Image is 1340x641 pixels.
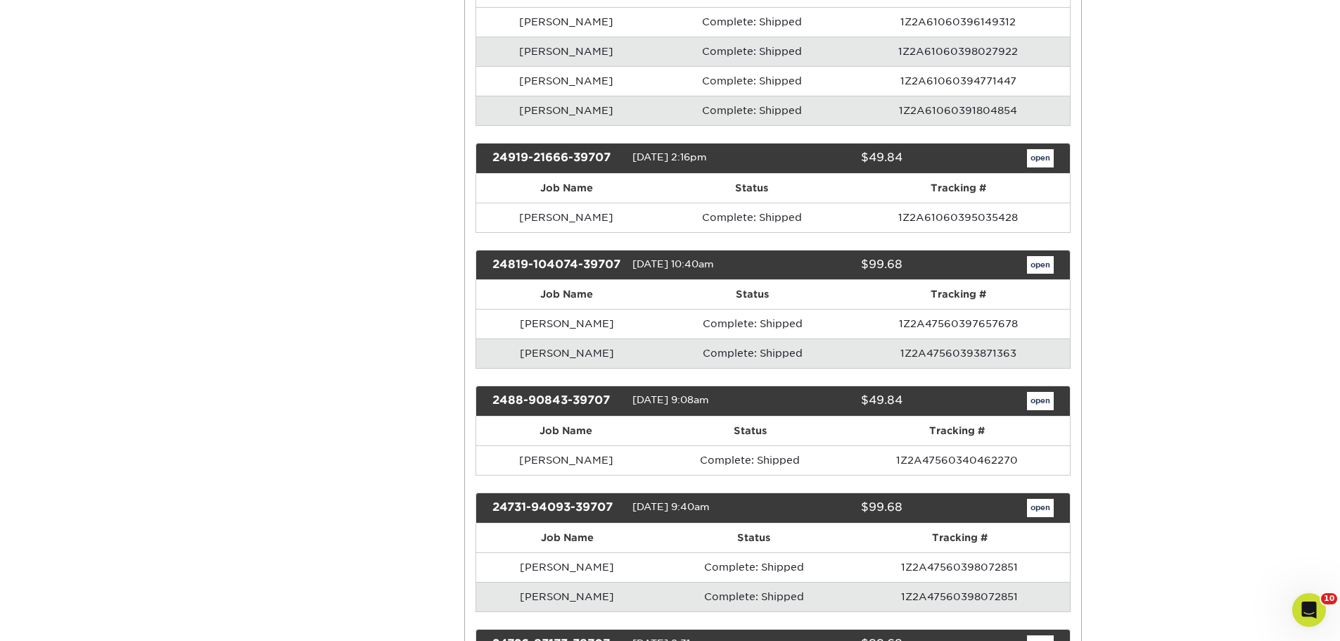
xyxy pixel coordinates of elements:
[847,66,1070,96] td: 1Z2A61060394771447
[657,174,847,203] th: Status
[845,445,1070,475] td: 1Z2A47560340462270
[476,417,656,445] th: Job Name
[657,96,847,125] td: Complete: Shipped
[656,417,844,445] th: Status
[850,523,1070,552] th: Tracking #
[847,7,1070,37] td: 1Z2A61060396149312
[476,280,657,309] th: Job Name
[476,37,657,66] td: [PERSON_NAME]
[632,395,709,406] span: [DATE] 9:08am
[847,174,1070,203] th: Tracking #
[476,523,658,552] th: Job Name
[847,37,1070,66] td: 1Z2A61060398027922
[762,392,913,410] div: $49.84
[658,523,850,552] th: Status
[482,256,632,274] div: 24819-104074-39707
[476,7,657,37] td: [PERSON_NAME]
[850,552,1070,582] td: 1Z2A47560398072851
[476,66,657,96] td: [PERSON_NAME]
[657,309,848,338] td: Complete: Shipped
[847,96,1070,125] td: 1Z2A61060391804854
[632,151,707,163] span: [DATE] 2:16pm
[762,499,913,517] div: $99.68
[1321,593,1337,604] span: 10
[476,552,658,582] td: [PERSON_NAME]
[657,66,847,96] td: Complete: Shipped
[1292,593,1326,627] iframe: Intercom live chat
[476,582,658,611] td: [PERSON_NAME]
[476,309,657,338] td: [PERSON_NAME]
[4,598,120,636] iframe: Google Customer Reviews
[848,338,1070,368] td: 1Z2A47560393871363
[848,280,1070,309] th: Tracking #
[476,445,656,475] td: [PERSON_NAME]
[1027,392,1054,410] a: open
[632,501,710,512] span: [DATE] 9:40am
[1027,499,1054,517] a: open
[850,582,1070,611] td: 1Z2A47560398072851
[847,203,1070,232] td: 1Z2A61060395035428
[657,203,847,232] td: Complete: Shipped
[658,552,850,582] td: Complete: Shipped
[476,96,657,125] td: [PERSON_NAME]
[482,392,632,410] div: 2488-90843-39707
[1027,149,1054,167] a: open
[658,582,850,611] td: Complete: Shipped
[657,280,848,309] th: Status
[482,499,632,517] div: 24731-94093-39707
[762,149,913,167] div: $49.84
[848,309,1070,338] td: 1Z2A47560397657678
[657,338,848,368] td: Complete: Shipped
[482,149,632,167] div: 24919-21666-39707
[845,417,1070,445] th: Tracking #
[657,37,847,66] td: Complete: Shipped
[656,445,844,475] td: Complete: Shipped
[762,256,913,274] div: $99.68
[632,258,714,269] span: [DATE] 10:40am
[1027,256,1054,274] a: open
[476,203,657,232] td: [PERSON_NAME]
[476,338,657,368] td: [PERSON_NAME]
[657,7,847,37] td: Complete: Shipped
[476,174,657,203] th: Job Name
